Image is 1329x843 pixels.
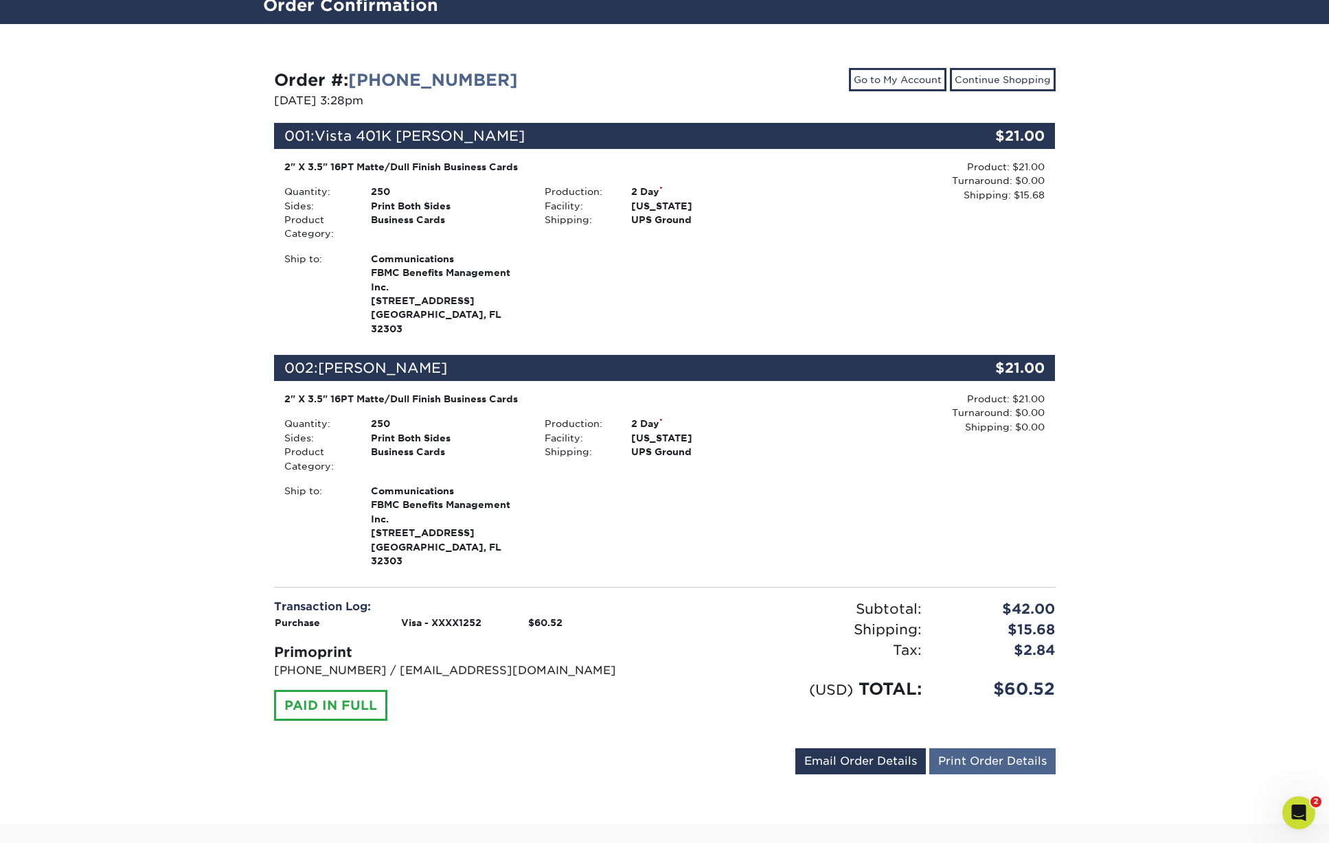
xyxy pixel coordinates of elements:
[274,662,655,679] p: [PHONE_NUMBER] / [EMAIL_ADDRESS][DOMAIN_NAME]
[274,642,655,662] div: Primoprint
[284,160,785,174] div: 2" X 3.5" 16PT Matte/Dull Finish Business Cards
[371,252,524,334] strong: [GEOGRAPHIC_DATA], FL 32303
[274,123,925,149] div: 001:
[534,199,621,213] div: Facility:
[361,185,534,198] div: 250
[274,690,387,721] div: PAID IN FULL
[665,640,932,660] div: Tax:
[318,360,447,376] span: [PERSON_NAME]
[859,679,922,699] span: TOTAL:
[274,213,361,241] div: Product Category:
[534,185,621,198] div: Production:
[274,199,361,213] div: Sides:
[795,160,1045,202] div: Product: $21.00 Turnaround: $0.00 Shipping: $15.68
[274,445,361,473] div: Product Category:
[361,213,534,241] div: Business Cards
[371,484,524,566] strong: [GEOGRAPHIC_DATA], FL 32303
[274,599,655,615] div: Transaction Log:
[534,445,621,459] div: Shipping:
[361,417,534,430] div: 250
[371,252,524,266] span: Communications
[932,599,1066,619] div: $42.00
[621,213,795,227] div: UPS Ground
[274,417,361,430] div: Quantity:
[371,526,524,540] span: [STREET_ADDRESS]
[371,484,524,498] span: Communications
[274,93,655,109] p: [DATE] 3:28pm
[621,185,795,198] div: 2 Day
[361,445,534,473] div: Business Cards
[929,748,1056,774] a: Print Order Details
[371,294,524,308] span: [STREET_ADDRESS]
[925,123,1056,149] div: $21.00
[932,677,1066,702] div: $60.52
[932,640,1066,660] div: $2.84
[932,619,1066,640] div: $15.68
[621,199,795,213] div: [US_STATE]
[284,392,785,406] div: 2" X 3.5" 16PT Matte/Dull Finish Business Cards
[621,417,795,430] div: 2 Day
[665,599,932,619] div: Subtotal:
[849,68,946,91] a: Go to My Account
[361,431,534,445] div: Print Both Sides
[274,185,361,198] div: Quantity:
[274,252,361,336] div: Ship to:
[534,431,621,445] div: Facility:
[274,431,361,445] div: Sides:
[950,68,1056,91] a: Continue Shopping
[315,128,525,144] span: Vista 401K [PERSON_NAME]
[795,748,926,774] a: Email Order Details
[795,392,1045,434] div: Product: $21.00 Turnaround: $0.00 Shipping: $0.00
[274,484,361,568] div: Ship to:
[534,417,621,430] div: Production:
[528,617,563,628] strong: $60.52
[371,266,524,294] span: FBMC Benefits Management Inc.
[274,355,925,381] div: 002:
[621,445,795,459] div: UPS Ground
[1310,796,1321,807] span: 2
[371,498,524,526] span: FBMC Benefits Management Inc.
[401,617,481,628] strong: Visa - XXXX1252
[348,70,518,90] a: [PHONE_NUMBER]
[1282,796,1315,829] iframe: Intercom live chat
[809,681,853,698] small: (USD)
[621,431,795,445] div: [US_STATE]
[274,70,518,90] strong: Order #:
[925,355,1056,381] div: $21.00
[275,617,320,628] strong: Purchase
[665,619,932,640] div: Shipping:
[361,199,534,213] div: Print Both Sides
[534,213,621,227] div: Shipping:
